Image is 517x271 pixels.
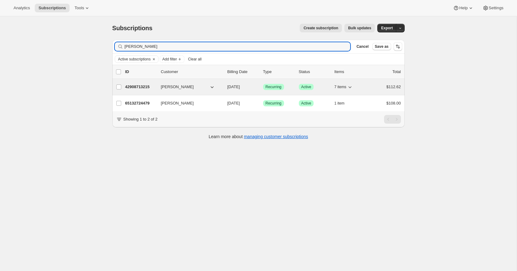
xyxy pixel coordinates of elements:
[348,26,371,31] span: Bulk updates
[384,115,401,124] nav: Pagination
[266,84,282,89] span: Recurring
[266,101,282,106] span: Recurring
[299,69,330,75] p: Status
[125,83,401,91] div: 42908713215[PERSON_NAME][DATE]SuccessRecurringSuccessActive7 items$112.62
[125,69,401,75] div: IDCustomerBilling DateTypeStatusItemsTotal
[489,6,503,10] span: Settings
[151,56,157,63] button: Clear
[375,44,389,49] span: Save as
[161,100,194,106] span: [PERSON_NAME]
[125,100,156,106] p: 65132724479
[35,4,70,12] button: Subscriptions
[449,4,477,12] button: Help
[227,69,258,75] p: Billing Date
[479,4,507,12] button: Settings
[125,99,401,108] div: 65132724479[PERSON_NAME][DATE]SuccessRecurringSuccessActive1 item$108.00
[387,84,401,89] span: $112.62
[188,57,202,62] span: Clear all
[394,42,402,51] button: Sort the results
[161,69,222,75] p: Customer
[38,6,66,10] span: Subscriptions
[356,44,368,49] span: Cancel
[244,134,308,139] a: managing customer subscriptions
[335,83,353,91] button: 7 items
[263,69,294,75] div: Type
[392,69,401,75] p: Total
[377,24,396,32] button: Export
[227,101,240,105] span: [DATE]
[335,99,351,108] button: 1 item
[300,24,342,32] button: Create subscription
[381,26,393,31] span: Export
[115,56,151,63] button: Active subscriptions
[123,116,158,122] p: Showing 1 to 2 of 2
[161,84,194,90] span: [PERSON_NAME]
[354,43,371,50] button: Cancel
[301,101,311,106] span: Active
[344,24,375,32] button: Bulk updates
[227,84,240,89] span: [DATE]
[303,26,338,31] span: Create subscription
[387,101,401,105] span: $108.00
[162,57,177,62] span: Add filter
[112,25,153,31] span: Subscriptions
[118,57,151,62] span: Active subscriptions
[157,82,219,92] button: [PERSON_NAME]
[14,6,30,10] span: Analytics
[157,98,219,108] button: [PERSON_NAME]
[74,6,84,10] span: Tools
[125,42,351,51] input: Filter subscribers
[125,84,156,90] p: 42908713215
[335,84,347,89] span: 7 items
[186,55,204,63] button: Clear all
[459,6,467,10] span: Help
[301,84,311,89] span: Active
[71,4,94,12] button: Tools
[160,55,184,63] button: Add filter
[335,69,365,75] div: Items
[372,43,391,50] button: Save as
[335,101,345,106] span: 1 item
[10,4,34,12] button: Analytics
[209,133,308,140] p: Learn more about
[125,69,156,75] p: ID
